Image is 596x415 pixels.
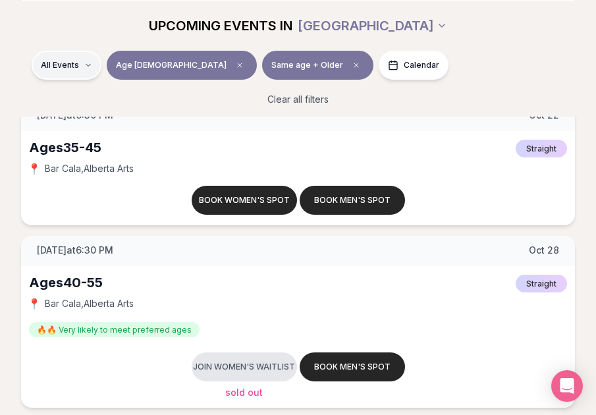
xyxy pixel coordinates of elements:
[45,162,134,175] span: Bar Cala , Alberta Arts
[551,370,583,402] div: Open Intercom Messenger
[300,186,405,215] button: Book men's spot
[37,244,113,257] span: [DATE] at 6:30 PM
[516,275,567,292] span: Straight
[516,140,567,157] span: Straight
[298,11,447,40] button: [GEOGRAPHIC_DATA]
[262,50,373,79] button: Same age + OlderClear preference
[41,59,79,70] span: All Events
[259,84,337,113] button: Clear all filters
[116,59,227,70] span: Age [DEMOGRAPHIC_DATA]
[32,50,101,79] button: All Events
[192,186,297,215] button: Book women's spot
[225,387,263,398] span: Sold Out
[29,322,200,337] span: 🔥🔥 Very likely to meet preferred ages
[348,57,364,72] span: Clear preference
[529,244,559,257] span: Oct 28
[192,352,297,381] button: Join women's waitlist
[29,273,103,292] div: Ages 40-55
[300,352,405,381] button: Book men's spot
[29,138,101,157] div: Ages 35-45
[107,50,257,79] button: Age [DEMOGRAPHIC_DATA]Clear age
[232,57,248,72] span: Clear age
[149,16,292,34] span: UPCOMING EVENTS IN
[271,59,343,70] span: Same age + Older
[379,50,448,79] button: Calendar
[29,163,40,174] span: 📍
[404,59,439,70] span: Calendar
[29,298,40,309] span: 📍
[45,297,134,310] span: Bar Cala , Alberta Arts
